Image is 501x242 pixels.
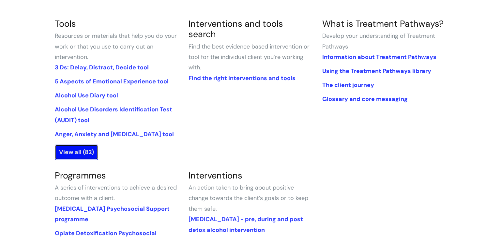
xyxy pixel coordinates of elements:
a: View all (82) [55,145,98,160]
a: Information about Treatment Pathways [322,53,436,61]
a: Programmes [55,170,106,181]
span: A series of interventions to achieve a desired outcome with a client. [55,184,177,202]
a: What is Treatment Pathways? [322,18,444,29]
span: Resources or materials that help you do your work or that you use to carry out an intervention. [55,32,177,61]
a: Interventions [189,170,242,181]
a: [MEDICAL_DATA] - pre, during and post detox alcohol intervention [189,215,303,234]
a: Alcohol Use Diary tool [55,92,118,99]
span: Develop your understanding of Treatment Pathways [322,32,435,50]
a: Find the right interventions and tools [189,74,296,82]
a: Alcohol Use Disorders Identification Test (AUDIT) tool [55,106,172,124]
a: Glossary and core messaging [322,95,408,103]
span: An action taken to bring about positive change towards the client’s goals or to keep them safe. [189,184,308,213]
a: Anger, Anxiety and [MEDICAL_DATA] tool [55,130,174,138]
a: The client journey [322,81,374,89]
span: Find the best evidence based intervention or tool for the individual client you’re working with. [189,43,310,72]
a: Tools [55,18,76,29]
a: Interventions and tools search [189,18,283,40]
a: [MEDICAL_DATA] Psychosocial Support programme [55,205,170,223]
a: Using the Treatment Pathways library [322,67,431,75]
a: 3 Ds: Delay, Distract, Decide tool [55,64,149,71]
a: 5 Aspects of Emotional Experience tool [55,78,169,85]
